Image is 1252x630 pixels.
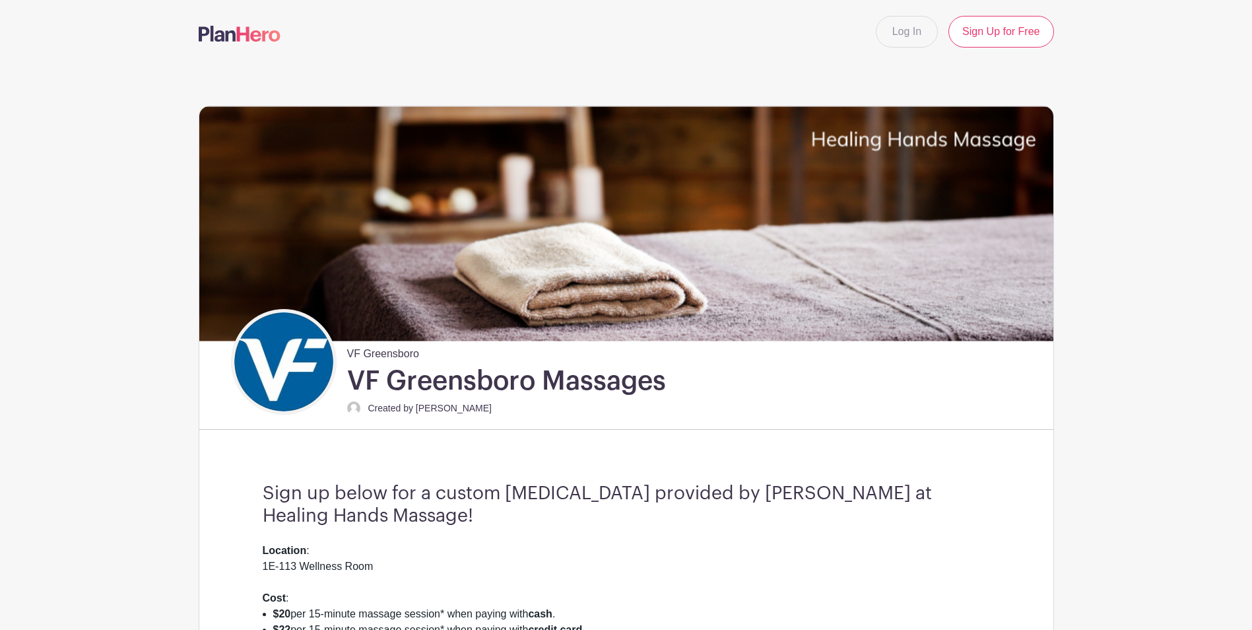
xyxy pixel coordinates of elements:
span: VF Greensboro [347,341,419,362]
div: : 1E-113 Wellness Room : [263,543,990,606]
a: Log In [876,16,938,48]
a: Sign Up for Free [948,16,1053,48]
strong: Cost [263,592,286,604]
small: Created by [PERSON_NAME] [368,403,492,413]
img: default-ce2991bfa6775e67f084385cd625a349d9dcbb7a52a09fb2fda1e96e2d18dcdb.png [347,402,360,415]
li: per 15-minute massage session* when paying with . [273,606,990,622]
strong: $20 [273,608,291,619]
h1: VF Greensboro Massages [347,365,666,398]
strong: cash [528,608,552,619]
img: VF_Icon_FullColor_CMYK-small.jpg [234,312,333,411]
strong: Location [263,545,307,556]
h3: Sign up below for a custom [MEDICAL_DATA] provided by [PERSON_NAME] at Healing Hands Massage! [263,483,990,527]
img: logo-507f7623f17ff9eddc593b1ce0a138ce2505c220e1c5a4e2b4648c50719b7d32.svg [199,26,280,42]
img: Signup%20Massage.png [199,106,1053,341]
